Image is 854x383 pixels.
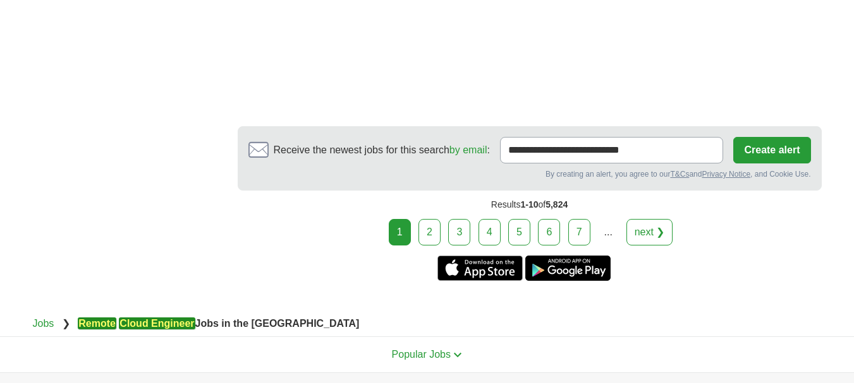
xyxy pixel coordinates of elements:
a: T&Cs [670,170,689,179]
img: toggle icon [453,352,462,358]
a: Get the iPhone app [437,256,523,281]
a: Jobs [33,318,54,329]
a: 6 [538,219,560,245]
em: Cloud Engineer [119,317,195,329]
a: by email [449,144,487,155]
div: ... [595,220,621,245]
a: 7 [568,219,590,245]
span: ❯ [62,318,70,329]
a: 3 [448,219,470,245]
span: 5,824 [546,199,568,209]
a: 4 [479,219,501,245]
span: Receive the newest jobs for this search : [274,143,490,158]
a: Privacy Notice [702,170,750,179]
a: next ❯ [626,219,673,245]
a: Get the Android app [525,256,611,281]
div: Results of [238,191,822,219]
a: 5 [508,219,530,245]
span: Popular Jobs [392,349,451,360]
strong: Jobs in the [GEOGRAPHIC_DATA] [78,317,359,329]
div: By creating an alert, you agree to our and , and Cookie Use. [248,168,811,180]
div: 1 [389,219,411,245]
button: Create alert [733,137,810,163]
span: 1-10 [520,199,538,209]
em: Remote [78,317,116,329]
a: 2 [418,219,441,245]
